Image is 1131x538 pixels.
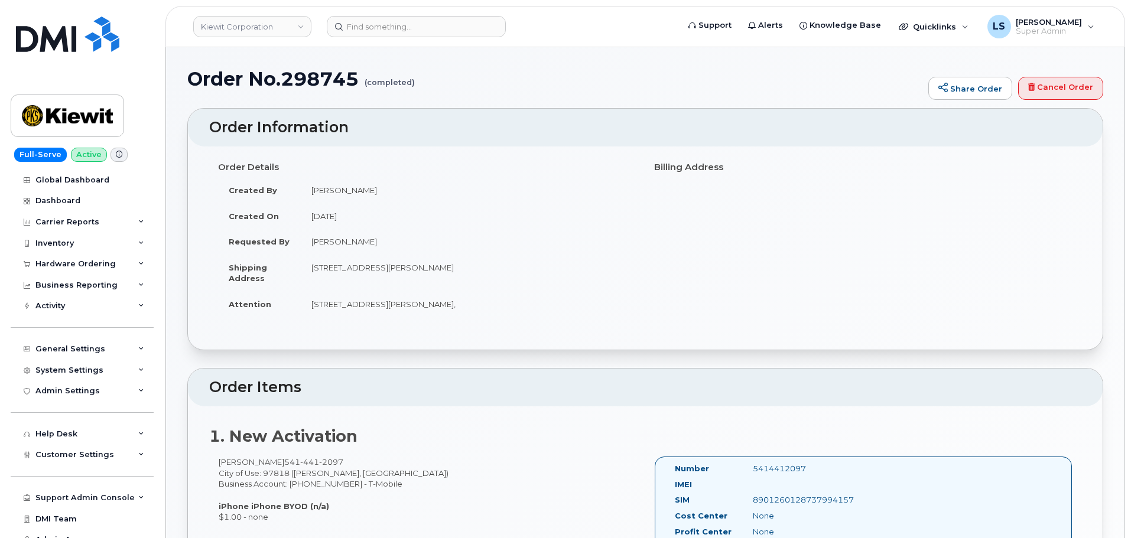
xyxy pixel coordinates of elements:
span: 441 [300,457,319,467]
strong: 1. New Activation [209,426,357,446]
span: 541 [284,457,343,467]
td: [PERSON_NAME] [301,229,636,255]
div: None [744,526,853,537]
h1: Order No.298745 [187,69,922,89]
div: 5414412097 [744,463,853,474]
label: Profit Center [675,526,732,537]
h2: Order Information [209,119,1081,136]
h4: Billing Address [654,162,1072,172]
div: None [744,510,853,521]
label: SIM [675,494,690,506]
label: Cost Center [675,510,727,521]
small: (completed) [365,69,415,87]
strong: Shipping Address [229,263,267,283]
strong: Created On [229,211,279,221]
div: [PERSON_NAME] City of Use: 97818 ([PERSON_NAME], [GEOGRAPHIC_DATA]) Business Account: [PHONE_NUMB... [209,457,645,522]
span: 2097 [319,457,343,467]
strong: Requested By [229,237,290,246]
td: [DATE] [301,203,636,229]
td: [STREET_ADDRESS][PERSON_NAME] [301,255,636,291]
h4: Order Details [218,162,636,172]
td: [PERSON_NAME] [301,177,636,203]
h2: Order Items [209,379,1081,396]
div: 8901260128737994157 [744,494,853,506]
td: [STREET_ADDRESS][PERSON_NAME], [301,291,636,317]
label: Number [675,463,709,474]
label: IMEI [675,479,692,490]
strong: Attention [229,299,271,309]
a: Cancel Order [1018,77,1103,100]
strong: Created By [229,185,277,195]
strong: iPhone iPhone BYOD (n/a) [219,501,329,511]
a: Share Order [928,77,1012,100]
